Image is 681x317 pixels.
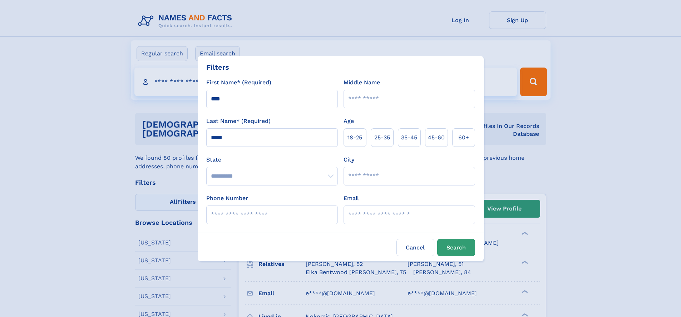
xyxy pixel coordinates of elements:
button: Search [437,239,475,256]
label: Middle Name [344,78,380,87]
span: 35‑45 [401,133,417,142]
span: 45‑60 [428,133,445,142]
span: 18‑25 [347,133,362,142]
label: Age [344,117,354,125]
span: 25‑35 [374,133,390,142]
label: Phone Number [206,194,248,203]
label: Email [344,194,359,203]
label: State [206,155,338,164]
div: Filters [206,62,229,73]
label: Cancel [396,239,434,256]
label: City [344,155,354,164]
label: Last Name* (Required) [206,117,271,125]
span: 60+ [458,133,469,142]
label: First Name* (Required) [206,78,271,87]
